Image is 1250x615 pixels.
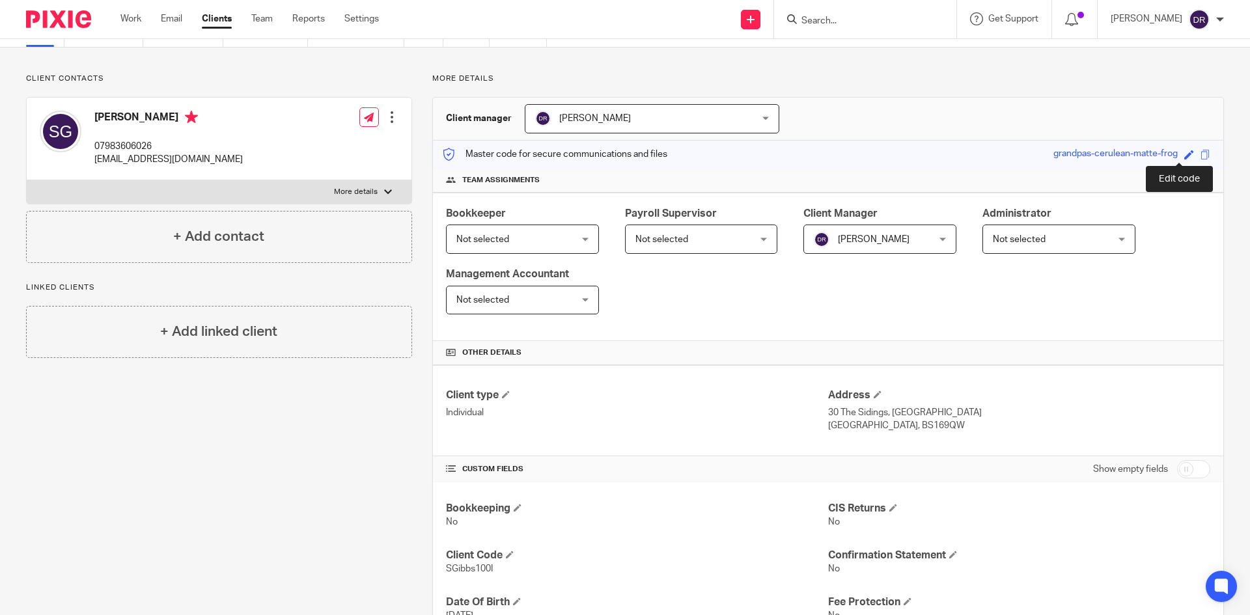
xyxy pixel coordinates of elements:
[446,517,458,526] span: No
[94,111,243,127] h4: [PERSON_NAME]
[1093,463,1168,476] label: Show empty fields
[292,12,325,25] a: Reports
[443,148,667,161] p: Master code for secure communications and files
[185,111,198,124] i: Primary
[160,321,277,342] h4: + Add linked client
[120,12,141,25] a: Work
[26,74,412,84] p: Client contacts
[828,517,840,526] span: No
[446,269,569,279] span: Management Accountant
[446,549,828,562] h4: Client Code
[828,502,1210,515] h4: CIS Returns
[814,232,829,247] img: svg%3E
[988,14,1038,23] span: Get Support
[446,406,828,419] p: Individual
[803,208,878,219] span: Client Manager
[828,549,1210,562] h4: Confirmation Statement
[456,235,509,244] span: Not selected
[26,10,91,28] img: Pixie
[26,282,412,293] p: Linked clients
[828,406,1210,419] p: 30 The Sidings, [GEOGRAPHIC_DATA]
[828,564,840,573] span: No
[40,111,81,152] img: svg%3E
[462,175,540,185] span: Team assignments
[635,235,688,244] span: Not selected
[1189,9,1210,30] img: svg%3E
[535,111,551,126] img: svg%3E
[446,464,828,474] h4: CUSTOM FIELDS
[251,12,273,25] a: Team
[828,595,1210,609] h4: Fee Protection
[838,235,910,244] span: [PERSON_NAME]
[173,226,264,247] h4: + Add contact
[993,235,1046,244] span: Not selected
[1111,12,1182,25] p: [PERSON_NAME]
[446,208,506,219] span: Bookkeeper
[462,348,521,358] span: Other details
[446,502,828,515] h4: Bookkeeping
[625,208,717,219] span: Payroll Supervisor
[432,74,1224,84] p: More details
[456,295,509,305] span: Not selected
[828,419,1210,432] p: [GEOGRAPHIC_DATA], BS169QW
[446,112,512,125] h3: Client manager
[94,140,243,153] p: 07983606026
[94,153,243,166] p: [EMAIL_ADDRESS][DOMAIN_NAME]
[446,389,828,402] h4: Client type
[334,187,378,197] p: More details
[446,564,493,573] span: SGibbs100I
[161,12,182,25] a: Email
[446,595,828,609] h4: Date Of Birth
[800,16,917,27] input: Search
[559,114,631,123] span: [PERSON_NAME]
[828,389,1210,402] h4: Address
[982,208,1051,219] span: Administrator
[1053,147,1178,162] div: grandpas-cerulean-matte-frog
[344,12,379,25] a: Settings
[202,12,232,25] a: Clients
